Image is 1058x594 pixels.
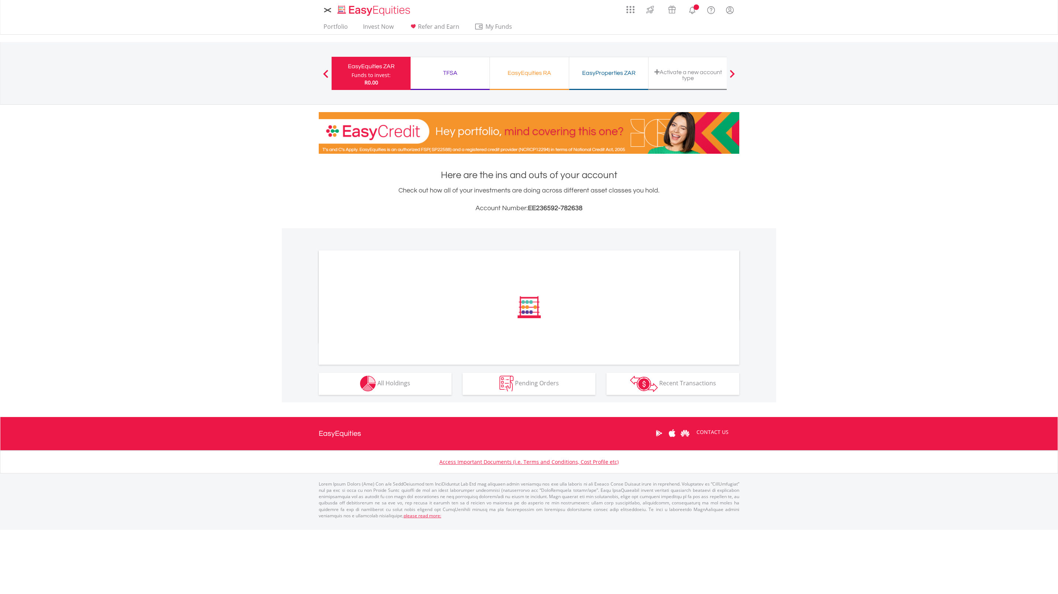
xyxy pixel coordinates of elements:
[626,6,635,14] img: grid-menu-icon.svg
[439,458,619,465] a: Access Important Documents (i.e. Terms and Conditions, Cost Profile etc)
[499,376,514,392] img: pending_instructions-wht.png
[659,379,716,387] span: Recent Transactions
[352,72,391,79] div: Funds to invest:
[319,169,739,182] h1: Here are the ins and outs of your account
[360,23,397,34] a: Invest Now
[404,513,441,519] a: please read more:
[319,417,361,450] a: EasyEquities
[319,373,452,395] button: All Holdings
[377,379,410,387] span: All Holdings
[319,481,739,519] p: Lorem Ipsum Dolors (Ame) Con a/e SeddOeiusmod tem InciDiduntut Lab Etd mag aliquaen admin veniamq...
[528,205,582,212] span: EE236592-782638
[683,2,702,17] a: Notifications
[474,22,523,31] span: My Funds
[661,2,683,15] a: Vouchers
[606,373,739,395] button: Recent Transactions
[415,68,485,78] div: TFSA
[678,422,691,445] a: Huawei
[622,2,639,14] a: AppsGrid
[360,376,376,392] img: holdings-wht.png
[335,2,413,17] a: Home page
[336,61,406,72] div: EasyEquities ZAR
[574,68,644,78] div: EasyProperties ZAR
[720,2,739,18] a: My Profile
[702,2,720,17] a: FAQ's and Support
[666,4,678,15] img: vouchers-v2.svg
[406,23,462,34] a: Refer and Earn
[653,422,665,445] a: Google Play
[319,185,739,213] div: Check out how all of your investments are doing across different asset classes you hold.
[644,4,656,15] img: thrive-v2.svg
[653,69,723,81] div: Activate a new account type
[319,203,739,213] h3: Account Number:
[321,23,351,34] a: Portfolio
[418,22,459,31] span: Refer and Earn
[336,4,413,17] img: EasyEquities_Logo.png
[515,379,559,387] span: Pending Orders
[463,373,595,395] button: Pending Orders
[364,79,378,86] span: R0.00
[630,376,658,392] img: transactions-zar-wht.png
[494,68,564,78] div: EasyEquities RA
[319,112,739,154] img: EasyCredit Promotion Banner
[665,422,678,445] a: Apple
[691,422,734,442] a: CONTACT US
